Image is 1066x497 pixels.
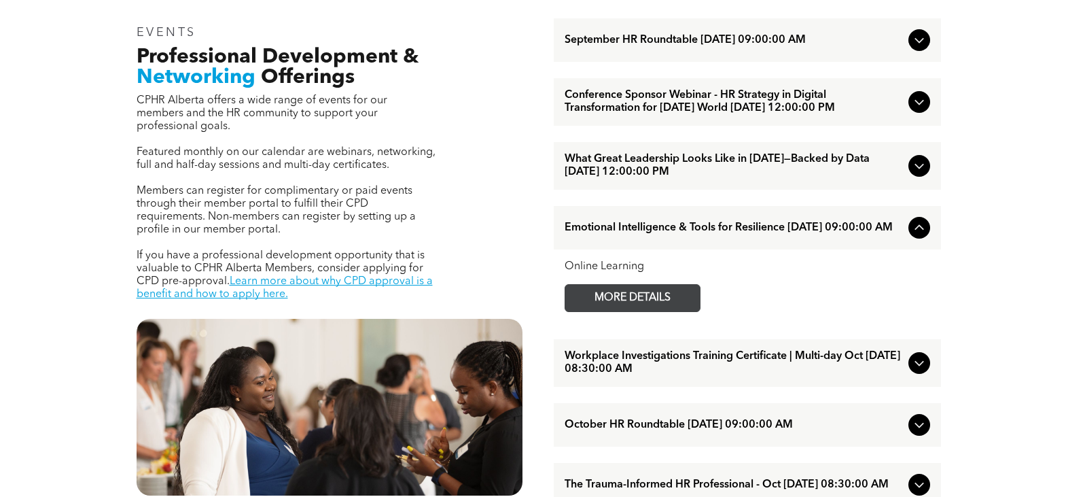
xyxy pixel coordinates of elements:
span: October HR Roundtable [DATE] 09:00:00 AM [565,419,903,432]
span: Professional Development & [137,47,419,67]
span: EVENTS [137,27,197,39]
span: CPHR Alberta offers a wide range of events for our members and the HR community to support your p... [137,95,387,132]
span: Featured monthly on our calendar are webinars, networking, full and half-day sessions and multi-d... [137,147,436,171]
span: Members can register for complimentary or paid events through their member portal to fulfill thei... [137,186,416,235]
span: September HR Roundtable [DATE] 09:00:00 AM [565,34,903,47]
a: Learn more about why CPD approval is a benefit and how to apply here. [137,276,433,300]
span: If you have a professional development opportunity that is valuable to CPHR Alberta Members, cons... [137,250,425,287]
a: MORE DETAILS [565,284,700,312]
span: Offerings [261,67,355,88]
span: Networking [137,67,255,88]
span: The Trauma-Informed HR Professional - Oct [DATE] 08:30:00 AM [565,479,903,492]
div: Online Learning [565,260,930,273]
span: Workplace Investigations Training Certificate | Multi-day Oct [DATE] 08:30:00 AM [565,350,903,376]
span: MORE DETAILS [579,285,686,311]
span: Conference Sponsor Webinar - HR Strategy in Digital Transformation for [DATE] World [DATE] 12:00:... [565,89,903,115]
span: Emotional Intelligence & Tools for Resilience [DATE] 09:00:00 AM [565,222,903,235]
span: What Great Leadership Looks Like in [DATE]—Backed by Data [DATE] 12:00:00 PM [565,153,903,179]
